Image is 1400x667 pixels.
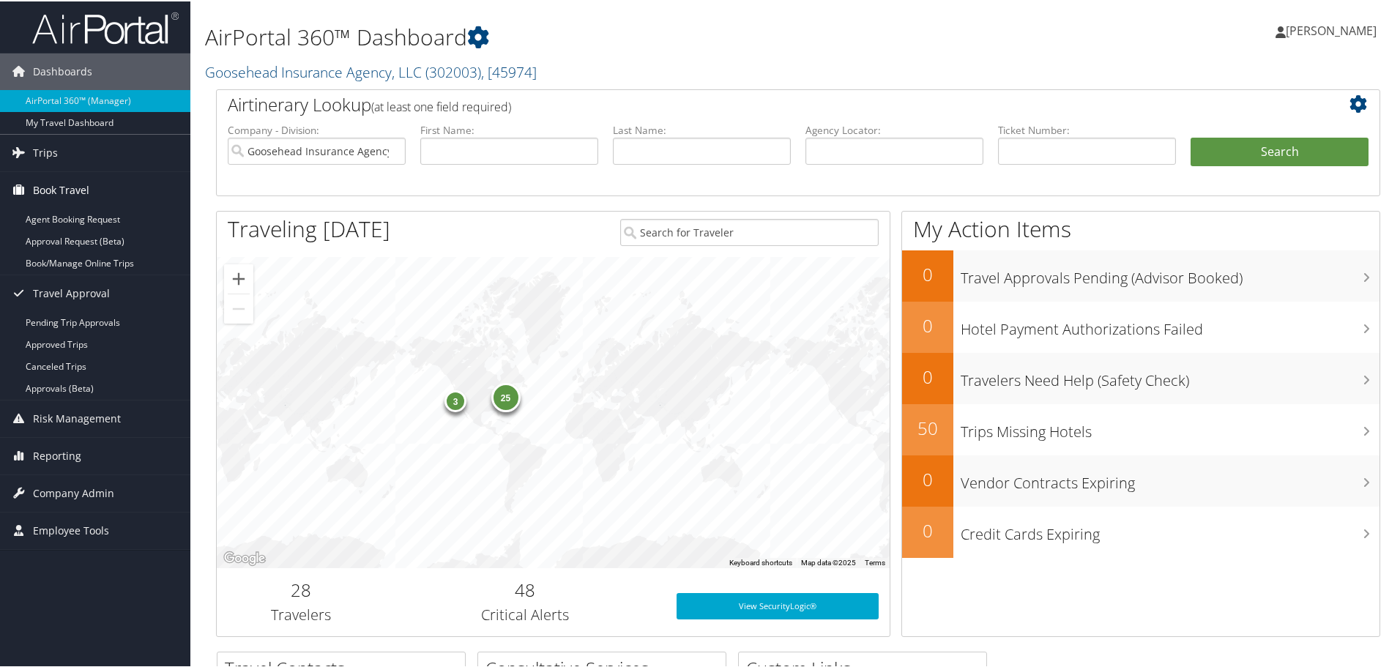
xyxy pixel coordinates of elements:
[33,436,81,473] span: Reporting
[396,576,655,601] h2: 48
[961,310,1379,338] h3: Hotel Payment Authorizations Failed
[491,381,520,410] div: 25
[902,505,1379,556] a: 0Credit Cards Expiring
[228,122,406,136] label: Company - Division:
[902,212,1379,243] h1: My Action Items
[224,293,253,322] button: Zoom out
[613,122,791,136] label: Last Name:
[902,403,1379,454] a: 50Trips Missing Hotels
[33,274,110,310] span: Travel Approval
[1276,7,1391,51] a: [PERSON_NAME]
[228,603,374,624] h3: Travelers
[902,363,953,388] h2: 0
[961,515,1379,543] h3: Credit Cards Expiring
[33,133,58,170] span: Trips
[33,52,92,89] span: Dashboards
[33,399,121,436] span: Risk Management
[1286,21,1377,37] span: [PERSON_NAME]
[444,389,466,411] div: 3
[902,351,1379,403] a: 0Travelers Need Help (Safety Check)
[902,466,953,491] h2: 0
[902,261,953,286] h2: 0
[902,454,1379,505] a: 0Vendor Contracts Expiring
[33,171,89,207] span: Book Travel
[228,91,1272,116] h2: Airtinerary Lookup
[677,592,879,618] a: View SecurityLogic®
[228,576,374,601] h2: 28
[961,259,1379,287] h3: Travel Approvals Pending (Advisor Booked)
[620,217,879,245] input: Search for Traveler
[371,97,511,113] span: (at least one field required)
[220,548,269,567] a: Open this area in Google Maps (opens a new window)
[224,263,253,292] button: Zoom in
[32,10,179,44] img: airportal-logo.png
[961,413,1379,441] h3: Trips Missing Hotels
[205,61,537,81] a: Goosehead Insurance Agency, LLC
[805,122,983,136] label: Agency Locator:
[33,474,114,510] span: Company Admin
[396,603,655,624] h3: Critical Alerts
[801,557,856,565] span: Map data ©2025
[902,300,1379,351] a: 0Hotel Payment Authorizations Failed
[998,122,1176,136] label: Ticket Number:
[865,557,885,565] a: Terms (opens in new tab)
[33,511,109,548] span: Employee Tools
[961,464,1379,492] h3: Vendor Contracts Expiring
[481,61,537,81] span: , [ 45974 ]
[729,556,792,567] button: Keyboard shortcuts
[902,312,953,337] h2: 0
[961,362,1379,390] h3: Travelers Need Help (Safety Check)
[902,414,953,439] h2: 50
[902,249,1379,300] a: 0Travel Approvals Pending (Advisor Booked)
[1191,136,1369,165] button: Search
[425,61,481,81] span: ( 302003 )
[902,517,953,542] h2: 0
[228,212,390,243] h1: Traveling [DATE]
[420,122,598,136] label: First Name:
[220,548,269,567] img: Google
[205,21,996,51] h1: AirPortal 360™ Dashboard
